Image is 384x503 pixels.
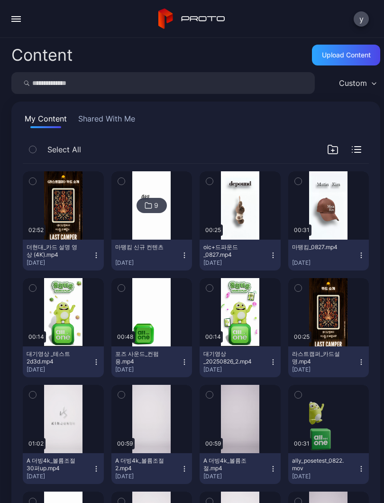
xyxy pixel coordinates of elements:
span: Select All [47,144,81,155]
div: 라스트캠퍼_카드설명.mp4 [292,350,344,365]
button: y [354,11,369,27]
button: A 더빙4k_볼륨조절30퍼up.mp4[DATE] [23,453,104,484]
div: 마뗑킴_0827.mp4 [292,243,344,251]
div: [DATE] [203,259,269,267]
div: oic+드파운드_0827.mp4 [203,243,256,259]
div: [DATE] [27,366,92,373]
div: 대기영상 _테스트2d3d.mp4 [27,350,79,365]
button: 마뗑킴_0827.mp4[DATE] [288,240,369,270]
div: Upload Content [322,51,371,59]
div: 마뗑킴 신규 컨텐츠 [115,243,167,251]
button: oic+드파운드_0827.mp4[DATE] [200,240,281,270]
div: A 더빙4k_볼륨조절.mp4 [203,457,256,472]
div: 포즈 사운드_컨펌용.mp4 [115,350,167,365]
div: [DATE] [27,259,92,267]
button: 더현대_카드 설명 영상 (4K).mp4[DATE] [23,240,104,270]
button: My Content [23,113,69,128]
div: [DATE] [27,473,92,480]
div: [DATE] [115,366,181,373]
div: [DATE] [203,473,269,480]
div: 대기영상 _20250826_2.mp4 [203,350,256,365]
div: Content [11,47,73,63]
button: 대기영상 _20250826_2.mp4[DATE] [200,346,281,377]
div: 9 [154,201,158,210]
button: 포즈 사운드_컨펌용.mp4[DATE] [111,346,192,377]
button: Upload Content [312,45,380,65]
button: 라스트캠퍼_카드설명.mp4[DATE] [288,346,369,377]
button: 마뗑킴 신규 컨텐츠[DATE] [111,240,192,270]
div: ally_posetest_0822.mov [292,457,344,472]
div: [DATE] [292,473,358,480]
div: [DATE] [115,259,181,267]
button: ally_posetest_0822.mov[DATE] [288,453,369,484]
div: A 더빙4k_볼륨조절2.mp4 [115,457,167,472]
button: A 더빙4k_볼륨조절.mp4[DATE] [200,453,281,484]
div: [DATE] [292,259,358,267]
div: Custom [339,78,367,88]
button: 대기영상 _테스트2d3d.mp4[DATE] [23,346,104,377]
button: Custom [334,72,380,94]
button: A 더빙4k_볼륨조절2.mp4[DATE] [111,453,192,484]
div: 더현대_카드 설명 영상 (4K).mp4 [27,243,79,259]
div: [DATE] [203,366,269,373]
div: [DATE] [115,473,181,480]
button: Shared With Me [76,113,137,128]
div: A 더빙4k_볼륨조절30퍼up.mp4 [27,457,79,472]
div: [DATE] [292,366,358,373]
